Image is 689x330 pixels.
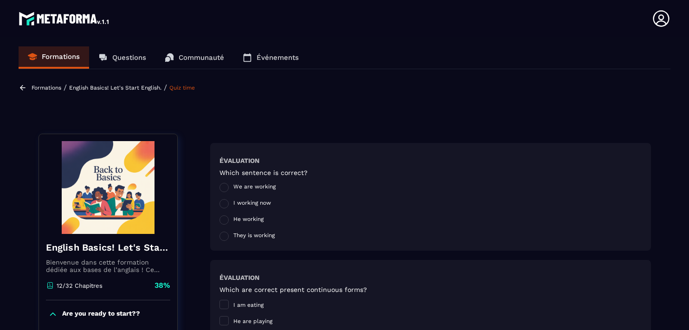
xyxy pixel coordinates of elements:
span: We are working [233,183,276,193]
a: English Basics! Let's Start English. [69,84,161,91]
a: Événements [233,46,308,69]
p: Communauté [179,53,224,62]
span: I am eating [233,302,264,308]
p: Bienvenue dans cette formation dédiée aux bases de l’anglais ! Ce module a été conçu pour les déb... [46,259,170,273]
img: banner [46,141,170,234]
h4: English Basics! Let's Start English. [46,241,170,254]
span: They is working [233,232,275,241]
span: He working [233,216,264,225]
h5: Which are correct present continuous forms? [219,286,367,293]
a: Formations [32,84,61,91]
span: I working now [233,200,271,209]
a: Formations [19,46,89,69]
p: Événements [257,53,299,62]
a: Quiz time [169,84,195,91]
a: Communauté [155,46,233,69]
p: Formations [42,52,80,61]
span: / [64,83,67,92]
a: Questions [89,46,155,69]
h6: Évaluation [219,157,259,164]
h5: Which sentence is correct? [219,169,308,176]
span: / [164,83,167,92]
span: He are playing [233,318,272,324]
img: logo [19,9,110,28]
p: Are you ready to start?? [62,310,140,319]
h6: Évaluation [219,274,259,281]
p: 12/32 Chapitres [57,282,103,289]
p: 38% [155,280,170,291]
p: Questions [112,53,146,62]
